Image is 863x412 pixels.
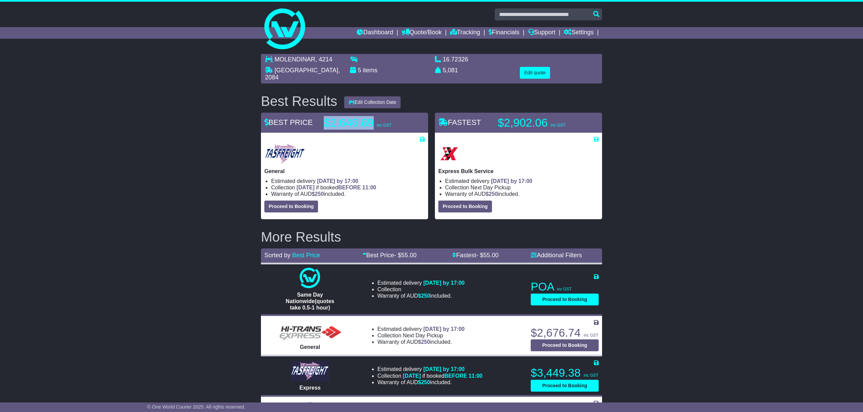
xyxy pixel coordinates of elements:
[443,67,458,74] span: 5,081
[531,339,599,351] button: Proceed to Booking
[421,379,430,385] span: 250
[531,380,599,392] button: Proceed to Booking
[403,333,443,338] span: Next Day Pickup
[338,185,361,190] span: BEFORE
[261,229,602,244] h2: More Results
[531,326,599,340] p: $2,676.74
[418,379,430,385] span: $
[324,116,409,130] p: $2,646.69
[312,191,324,197] span: $
[445,184,599,191] li: Collection
[401,252,417,259] span: 55.00
[403,373,421,379] span: [DATE]
[443,56,468,63] span: 16.72326
[531,294,599,305] button: Proceed to Booking
[292,252,320,259] a: Best Price
[528,27,556,39] a: Support
[377,123,391,128] span: inc GST
[483,252,498,259] span: 55.00
[362,185,376,190] span: 11:00
[486,191,498,197] span: $
[498,116,583,130] p: $2,902.06
[299,385,320,391] span: Express
[264,252,290,259] span: Sorted by
[557,287,571,292] span: inc GST
[258,94,341,109] div: Best Results
[297,185,376,190] span: if booked
[402,27,442,39] a: Quote/Book
[377,339,465,345] li: Warranty of AUD included.
[423,326,465,332] span: [DATE] by 17:00
[471,185,511,190] span: Next Day Pickup
[315,56,332,63] span: , 4214
[418,293,430,299] span: $
[438,143,460,165] img: Border Express: Express Bulk Service
[377,373,482,379] li: Collection
[264,143,305,165] img: Tasfreight: General
[275,56,315,63] span: MOLENDINAR
[520,67,550,79] button: Edit quote
[452,252,498,259] a: Fastest- $55.00
[531,366,599,380] p: $3,449.38
[489,191,498,197] span: 250
[445,191,599,197] li: Warranty of AUD included.
[315,191,324,197] span: 250
[377,293,465,299] li: Warranty of AUD included.
[357,27,393,39] a: Dashboard
[271,191,425,197] li: Warranty of AUD included.
[445,178,599,184] li: Estimated delivery
[394,252,417,259] span: - $
[147,404,245,410] span: © One World Courier 2025. All rights reserved.
[444,373,467,379] span: BEFORE
[377,379,482,386] li: Warranty of AUD included.
[297,185,315,190] span: [DATE]
[564,27,594,39] a: Settings
[344,96,401,108] button: Edit Collection Date
[491,178,532,184] span: [DATE] by 17:00
[377,326,465,332] li: Estimated delivery
[584,333,598,338] span: inc GST
[377,280,465,286] li: Estimated delivery
[476,252,498,259] span: - $
[276,320,344,340] img: HiTrans (Machship): General
[271,184,425,191] li: Collection
[265,67,340,81] span: , 2084
[275,67,338,74] span: [GEOGRAPHIC_DATA]
[469,373,482,379] span: 11:00
[423,366,465,372] span: [DATE] by 17:00
[438,168,599,174] p: Express Bulk Service
[489,27,519,39] a: Financials
[438,118,481,127] span: FASTEST
[584,373,598,378] span: inc GST
[363,67,377,74] span: items
[264,168,425,174] p: General
[421,293,430,299] span: 250
[300,344,320,350] span: General
[418,339,430,345] span: $
[423,280,465,286] span: [DATE] by 17:00
[377,332,465,339] li: Collection
[551,123,565,128] span: inc GST
[264,118,313,127] span: BEST PRICE
[290,361,329,381] img: Tasfreight: Express
[271,178,425,184] li: Estimated delivery
[377,366,482,372] li: Estimated delivery
[317,178,358,184] span: [DATE] by 17:00
[403,373,482,379] span: if booked
[363,252,417,259] a: Best Price- $55.00
[421,339,430,345] span: 250
[358,67,361,74] span: 5
[286,292,334,311] span: Same Day Nationwide(quotes take 0.5-1 hour)
[438,201,492,212] button: Proceed to Booking
[300,268,320,288] img: One World Courier: Same Day Nationwide(quotes take 0.5-1 hour)
[531,252,582,259] a: Additional Filters
[377,286,465,293] li: Collection
[264,201,318,212] button: Proceed to Booking
[450,27,480,39] a: Tracking
[531,280,599,294] p: POA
